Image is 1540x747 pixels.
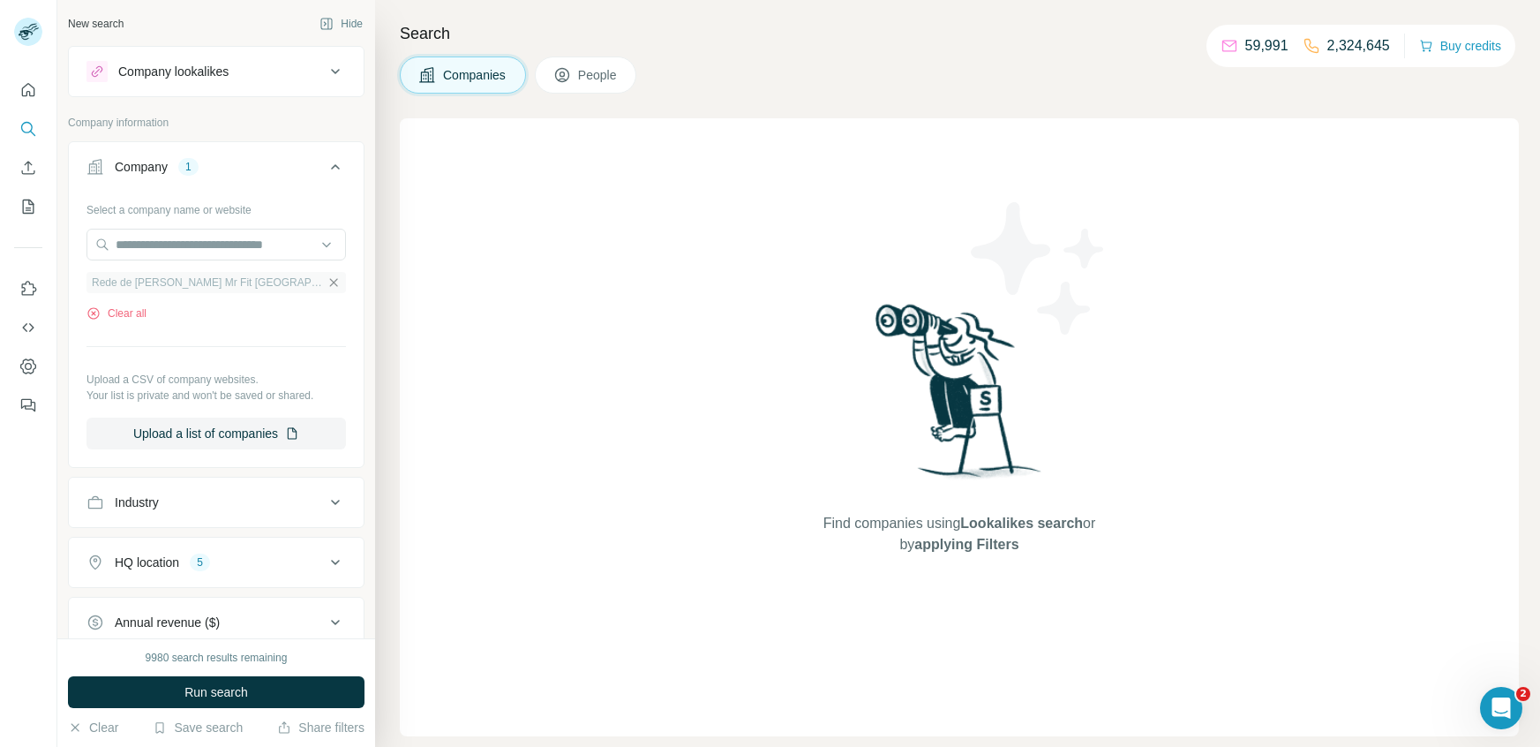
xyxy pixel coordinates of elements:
[14,113,42,145] button: Search
[443,66,507,84] span: Companies
[68,719,118,736] button: Clear
[86,306,146,321] button: Clear all
[115,494,159,511] div: Industry
[914,537,1018,552] span: applying Filters
[69,481,364,524] button: Industry
[400,21,1519,46] h4: Search
[86,418,346,449] button: Upload a list of companies
[818,513,1101,555] span: Find companies using or by
[153,719,243,736] button: Save search
[14,312,42,343] button: Use Surfe API
[1480,687,1522,729] iframe: Intercom live chat
[115,614,220,631] div: Annual revenue ($)
[86,372,346,388] p: Upload a CSV of company websites.
[307,11,375,37] button: Hide
[68,115,364,131] p: Company information
[1327,35,1390,57] p: 2,324,645
[14,351,42,382] button: Dashboard
[115,158,168,176] div: Company
[959,189,1118,348] img: Surfe Illustration - Stars
[118,63,229,80] div: Company lookalikes
[14,74,42,106] button: Quick start
[14,18,42,46] img: Avatar
[868,299,1051,496] img: Surfe Illustration - Woman searching with binoculars
[277,719,364,736] button: Share filters
[92,275,323,290] span: Rede de [PERSON_NAME] Mr Fit [GEOGRAPHIC_DATA]
[178,159,199,175] div: 1
[1419,34,1501,58] button: Buy credits
[69,146,364,195] button: Company1
[190,555,210,570] div: 5
[184,683,248,701] span: Run search
[69,541,364,584] button: HQ location5
[146,650,288,666] div: 9980 search results remaining
[960,516,1083,531] span: Lookalikes search
[115,554,179,571] div: HQ location
[14,152,42,184] button: Enrich CSV
[69,50,364,93] button: Company lookalikes
[68,676,364,708] button: Run search
[14,273,42,305] button: Use Surfe on LinkedIn
[69,601,364,644] button: Annual revenue ($)
[14,389,42,421] button: Feedback
[1245,35,1288,57] p: 59,991
[578,66,619,84] span: People
[86,388,346,404] p: Your list is private and won't be saved or shared.
[86,195,346,218] div: Select a company name or website
[14,191,42,223] button: My lists
[1516,687,1530,701] span: 2
[68,16,124,32] div: New search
